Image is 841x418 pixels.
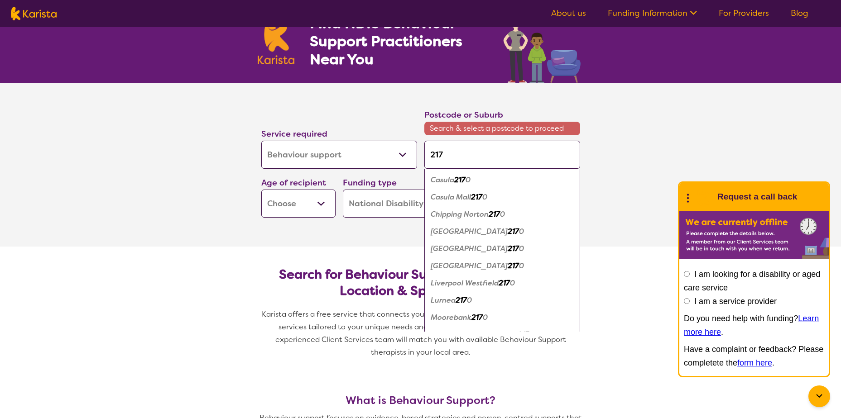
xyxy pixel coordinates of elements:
[343,177,397,188] label: Funding type
[454,175,466,185] em: 217
[431,227,508,236] em: [GEOGRAPHIC_DATA]
[429,275,576,292] div: Liverpool Westfield 2170
[500,209,505,219] em: 0
[679,211,829,259] img: Karista offline chat form to request call back
[431,209,489,219] em: Chipping Norton
[431,278,499,288] em: Liverpool Westfield
[431,192,471,202] em: Casula Mall
[431,175,454,185] em: Casula
[310,14,485,68] h1: Find NDIS Behaviour Support Practitioners Near You
[467,295,472,305] em: 0
[456,295,467,305] em: 217
[431,295,456,305] em: Lurnea
[694,297,777,306] label: I am a service provider
[519,244,524,253] em: 0
[482,192,487,202] em: 0
[719,8,769,19] a: For Providers
[684,342,824,370] p: Have a complaint or feedback? Please completete the .
[429,326,576,343] div: Mount Pritchard 2170
[261,177,326,188] label: Age of recipient
[791,8,808,19] a: Blog
[429,206,576,223] div: Chipping Norton 2170
[466,175,471,185] em: 0
[684,270,820,292] label: I am looking for a disability or aged care service
[483,313,488,322] em: 0
[508,261,519,271] em: 217
[489,209,500,219] em: 217
[508,227,519,236] em: 217
[501,4,584,83] img: behaviour-support
[737,358,772,367] a: form here
[258,308,584,359] p: Karista offers a free service that connects you with Behaviour Support and other disability servi...
[431,313,471,322] em: Moorebank
[261,128,327,139] label: Service required
[431,330,518,339] em: Mount [PERSON_NAME]
[11,7,57,20] img: Karista logo
[518,330,529,339] em: 217
[499,278,510,288] em: 217
[608,8,697,19] a: Funding Information
[429,171,576,189] div: Casula 2170
[424,109,503,120] label: Postcode or Suburb
[429,240,576,257] div: Liverpool 2170
[551,8,586,19] a: About us
[258,15,295,64] img: Karista logo
[431,244,508,253] em: [GEOGRAPHIC_DATA]
[424,141,580,169] input: Type
[258,394,584,407] h3: What is Behaviour Support?
[429,309,576,326] div: Moorebank 2170
[717,190,797,204] h1: Request a call back
[519,227,524,236] em: 0
[510,278,515,288] em: 0
[508,244,519,253] em: 217
[429,189,576,206] div: Casula Mall 2170
[269,266,573,299] h2: Search for Behaviour Support Practitioners by Location & Specific Needs
[529,330,534,339] em: 0
[471,192,482,202] em: 217
[429,223,576,240] div: Hammondville 2170
[431,261,508,271] em: [GEOGRAPHIC_DATA]
[684,312,824,339] p: Do you need help with funding? .
[519,261,524,271] em: 0
[694,188,712,206] img: Karista
[429,257,576,275] div: Liverpool South 2170
[424,122,580,135] span: Search & select a postcode to proceed
[471,313,483,322] em: 217
[429,292,576,309] div: Lurnea 2170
